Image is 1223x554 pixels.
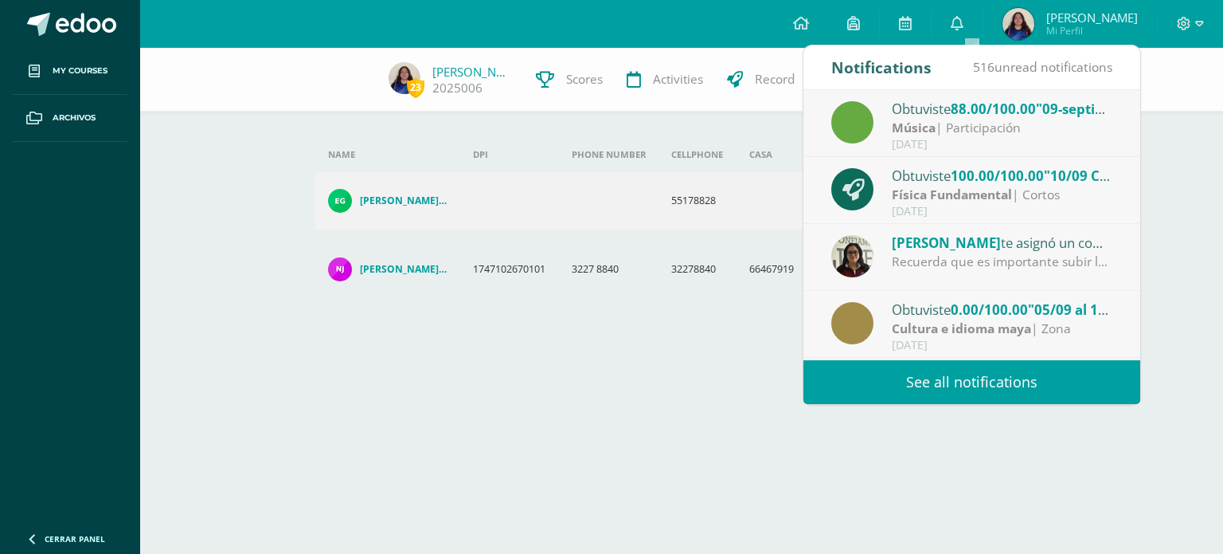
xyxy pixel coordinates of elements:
span: 100.00/100.00 [951,167,1044,185]
strong: Música [892,119,936,136]
td: 32278840 [658,230,736,309]
th: Name [315,137,461,172]
div: te asignó un comentario en '05/09 al 11/09 Video de personaje destacado de [GEOGRAPHIC_DATA].' pa... [892,232,1113,253]
div: Obtuviste en [892,165,1113,186]
th: Phone number [559,137,659,172]
div: [DATE] [892,138,1113,151]
span: 0.00/100.00 [951,301,1028,319]
img: 640c8578897c69a860d57c0eba8c2a42.png [328,189,352,213]
span: Cerrar panel [45,533,105,544]
a: Scores [524,48,615,112]
td: 3227 8840 [559,230,659,309]
img: 5e2a02257ca037ed40bb5f213c4990c8.png [328,257,352,281]
span: My courses [53,65,107,77]
span: 88.00/100.00 [951,100,1036,118]
span: [PERSON_NAME] [1046,10,1138,26]
a: My courses [13,48,127,95]
a: See all notifications [803,360,1140,404]
img: c64be9d0b6a0f58b034d7201874f2d94.png [831,235,873,277]
span: [PERSON_NAME] [892,234,1001,252]
img: 02fc95f1cea7a14427fa6a2cfa2f001c.png [389,62,420,94]
div: | Zona [892,320,1113,338]
div: | Participación [892,119,1113,137]
div: [DATE] [892,339,1113,352]
strong: Física Fundamental [892,186,1012,203]
span: Activities [653,71,703,88]
div: Obtuviste en [892,299,1113,320]
span: Archivos [53,112,96,124]
td: 55178828 [658,172,736,230]
td: 66467919 [737,230,807,309]
a: [PERSON_NAME] [PERSON_NAME] Trinidad [328,189,448,213]
span: 23 [407,77,424,97]
h4: [PERSON_NAME] [PERSON_NAME] [360,263,448,276]
a: [PERSON_NAME] [432,64,512,80]
a: Archivos [13,95,127,142]
a: Record [715,48,807,112]
h4: [PERSON_NAME] [PERSON_NAME] Trinidad [360,194,448,207]
a: Activities [615,48,715,112]
span: unread notifications [973,58,1112,76]
th: DPI [460,137,559,172]
th: Casa [737,137,807,172]
span: Record [755,71,795,88]
span: "10/09 Corto 1 Física" [1044,167,1185,185]
div: [DATE] [892,205,1113,218]
span: Mi Perfil [1046,24,1138,37]
strong: Cultura e idioma maya [892,320,1031,337]
span: 516 [973,58,994,76]
th: Cellphone [658,137,736,172]
td: 1747102670101 [460,230,559,309]
span: Scores [566,71,603,88]
div: Recuerda que es importante subir la evidencia de tu trabajo terminado a tiempo, tienes hasta el 1... [892,253,1113,271]
div: | Cortos [892,186,1113,204]
a: [PERSON_NAME] [PERSON_NAME] [328,257,448,281]
div: Obtuviste en [892,98,1113,119]
a: 2025006 [432,80,483,96]
div: Notifications [831,45,932,89]
img: 02fc95f1cea7a14427fa6a2cfa2f001c.png [1002,8,1034,40]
